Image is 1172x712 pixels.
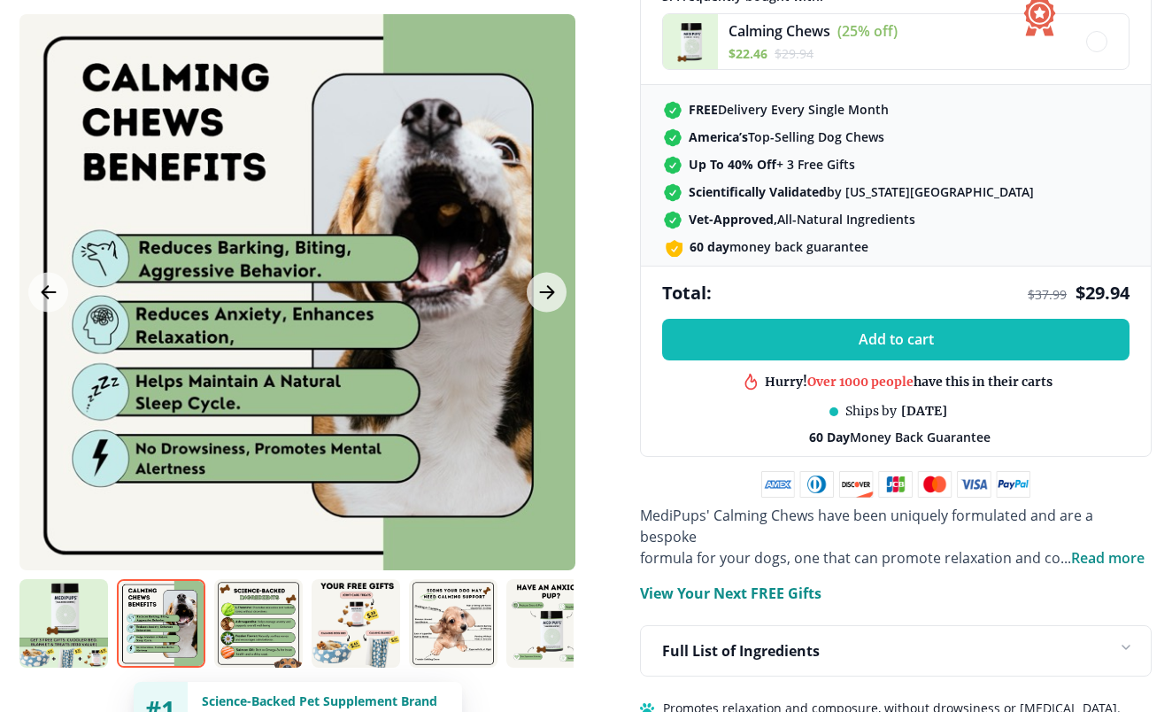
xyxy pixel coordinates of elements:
[640,583,821,604] p: View Your Next FREE Gifts
[689,183,827,200] strong: Scientifically Validated
[28,273,68,313] button: Previous Image
[689,128,748,145] strong: America’s
[901,403,947,420] span: [DATE]
[809,429,991,445] span: Money Back Guarantee
[729,21,830,41] span: Calming Chews
[640,506,1093,546] span: MediPups' Calming Chews have been uniquely formulated and are a bespoke
[662,281,712,305] span: Total:
[807,374,914,390] span: Over 1000 people
[409,579,497,668] img: Calming Chews | Natural Dog Supplements
[1028,286,1067,303] span: $ 37.99
[312,579,400,668] img: Calming Chews | Natural Dog Supplements
[761,471,1030,498] img: payment methods
[689,156,776,173] strong: Up To 40% Off
[690,238,868,255] span: money back guarantee
[117,579,205,668] img: Calming Chews | Natural Dog Supplements
[837,21,898,41] span: (25% off)
[506,579,595,668] img: Calming Chews | Natural Dog Supplements
[775,45,813,62] span: $ 29.94
[689,211,915,228] span: All-Natural Ingredients
[662,319,1130,360] button: Add to cart
[689,156,855,173] span: + 3 Free Gifts
[689,101,889,118] span: Delivery Every Single Month
[1071,548,1145,568] span: Read more
[640,548,1060,568] span: formula for your dogs, one that can promote relaxation and co
[689,101,718,118] strong: FREE
[689,183,1034,200] span: by [US_STATE][GEOGRAPHIC_DATA]
[859,331,934,348] span: Add to cart
[1076,281,1130,305] span: $ 29.94
[729,45,767,62] span: $ 22.46
[689,211,777,228] strong: Vet-Approved,
[214,579,303,668] img: Calming Chews | Natural Dog Supplements
[845,403,897,420] span: Ships by
[765,374,1052,391] div: Hurry! have this in their carts
[662,640,820,662] p: Full List of Ingredients
[202,693,448,709] div: Science-Backed Pet Supplement Brand
[809,429,850,445] strong: 60 Day
[1060,548,1145,568] span: ...
[527,273,567,313] button: Next Image
[690,238,729,255] strong: 60 day
[663,14,718,69] img: Calming Chews - Medipups
[19,579,108,668] img: Calming Chews | Natural Dog Supplements
[689,128,884,145] span: Top-Selling Dog Chews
